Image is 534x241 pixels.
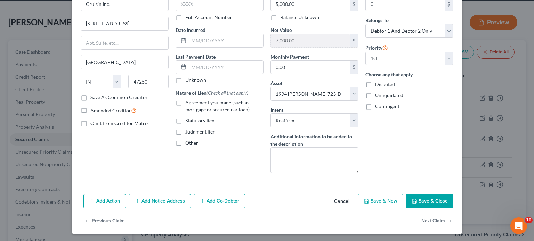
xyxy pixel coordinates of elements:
label: Balance Unknown [280,14,319,21]
label: Additional information to be added to the description [270,133,358,147]
button: Save & New [358,194,403,208]
button: Previous Claim [83,214,125,229]
label: Monthly Payment [270,53,309,60]
span: Asset [270,80,282,86]
span: Omit from Creditor Matrix [90,120,149,126]
label: Intent [270,106,283,113]
label: Unknown [185,77,206,84]
input: Enter city... [81,55,168,69]
button: Add Notice Address [129,194,191,208]
span: Disputed [375,81,395,87]
span: Statutory lien [185,118,215,123]
input: MM/DD/YYYY [189,34,263,47]
label: Net Value [270,26,292,34]
input: MM/DD/YYYY [189,61,263,74]
iframe: Intercom live chat [510,217,527,234]
button: Add Co-Debtor [194,194,245,208]
input: Enter zip... [128,75,169,88]
div: $ [350,34,358,47]
button: Next Claim [421,214,453,229]
span: Contingent [375,103,399,109]
span: Other [185,140,198,146]
div: $ [350,61,358,74]
button: Save & Close [406,194,453,208]
button: Cancel [329,195,355,208]
input: 0.00 [271,34,350,47]
label: Last Payment Date [176,53,216,60]
label: Save As Common Creditor [90,94,148,101]
span: Unliquidated [375,92,403,98]
span: 10 [525,217,533,223]
label: Nature of Lien [176,89,248,96]
span: Belongs To [365,17,389,23]
span: Judgment lien [185,129,216,135]
input: Enter address... [81,17,168,30]
label: Priority [365,43,388,52]
input: 0.00 [271,61,350,74]
label: Choose any that apply [365,71,453,78]
button: Add Action [83,194,126,208]
span: (Check all that apply) [207,90,248,96]
span: Agreement you made (such as mortgage or secured car loan) [185,100,250,112]
span: Amended Creditor [90,107,131,113]
label: Full Account Number [185,14,232,21]
input: Apt, Suite, etc... [81,36,168,50]
label: Date Incurred [176,26,205,34]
